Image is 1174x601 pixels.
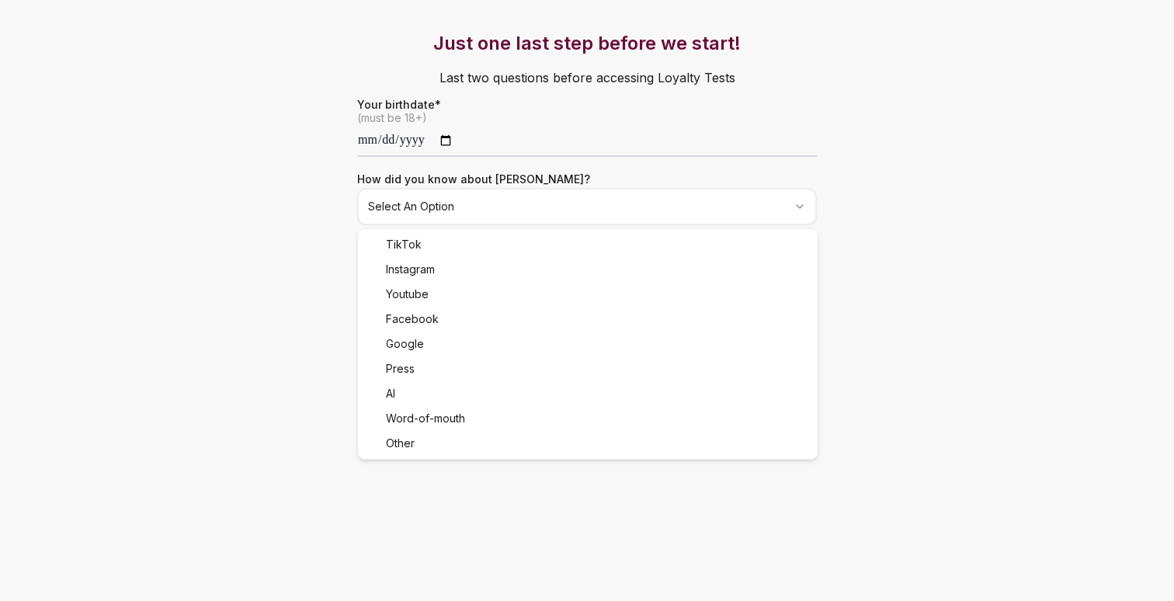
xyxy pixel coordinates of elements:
span: Google [386,336,424,352]
span: Instagram [386,262,435,277]
span: Word-of-mouth [386,411,465,426]
span: Press [386,361,415,377]
span: TikTok [386,237,422,252]
span: Youtube [386,287,429,302]
span: AI [386,386,395,401]
span: Other [386,436,415,451]
span: Facebook [386,311,439,327]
